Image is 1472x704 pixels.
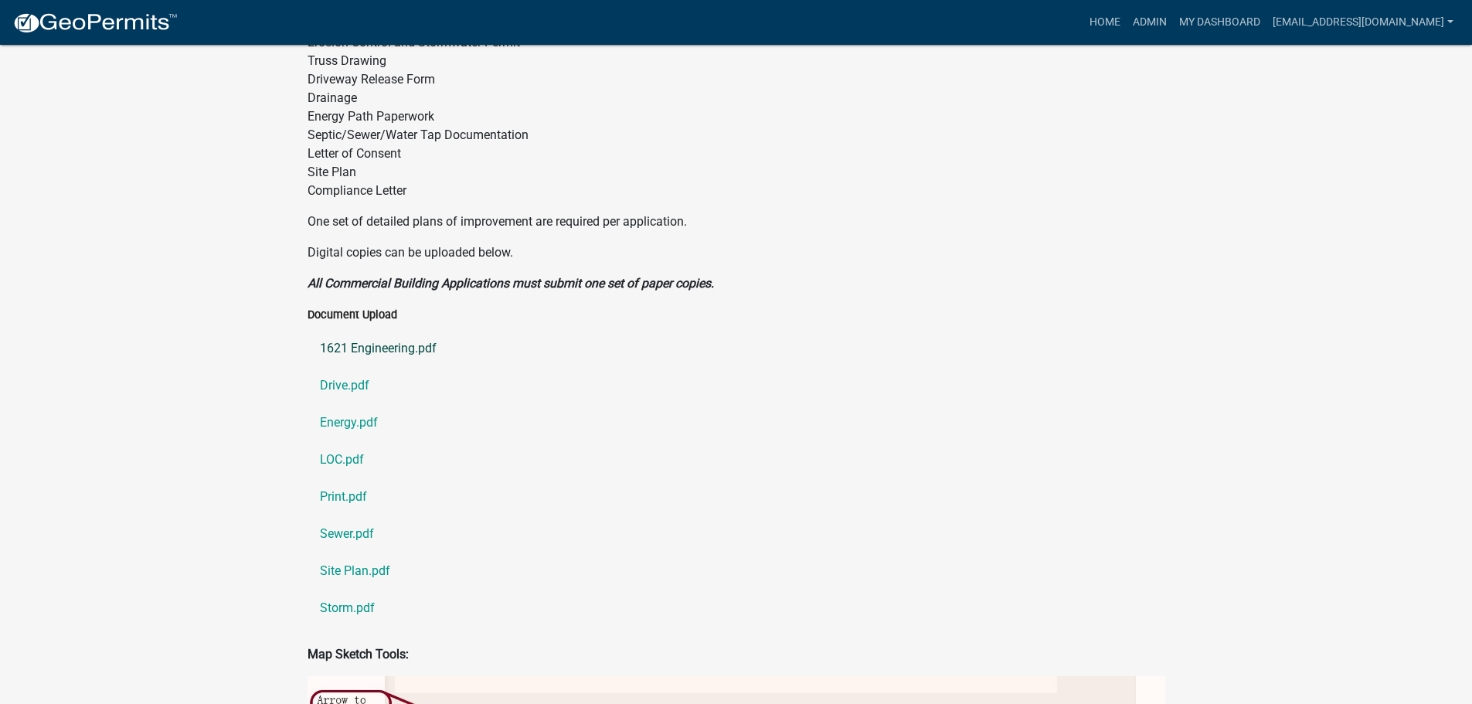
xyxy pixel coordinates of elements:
[1083,8,1127,37] a: Home
[308,404,1165,441] a: Energy.pdf
[308,478,1165,515] a: Print.pdf
[308,647,409,661] strong: Map Sketch Tools:
[1127,8,1173,37] a: Admin
[308,310,397,321] label: Document Upload
[308,553,1165,590] a: Site Plan.pdf
[308,276,714,291] strong: All Commercial Building Applications must submit one set of paper copies.
[1266,8,1460,37] a: [EMAIL_ADDRESS][DOMAIN_NAME]
[308,515,1165,553] a: Sewer.pdf
[308,590,1165,627] a: Storm.pdf
[308,330,1165,367] a: 1621 Engineering.pdf
[308,213,1165,231] p: One set of detailed plans of improvement are required per application.
[308,441,1165,478] a: LOC.pdf
[308,367,1165,404] a: Drive.pdf
[1173,8,1266,37] a: My Dashboard
[308,243,1165,262] p: Digital copies can be uploaded below.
